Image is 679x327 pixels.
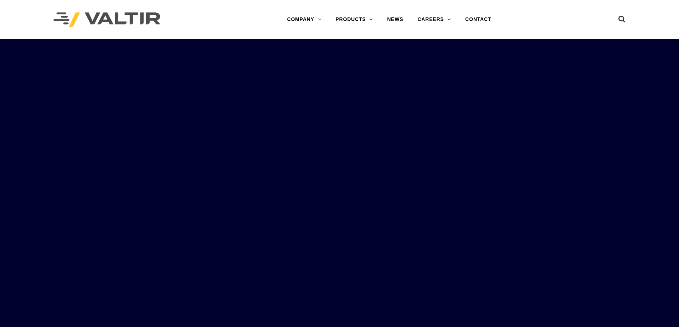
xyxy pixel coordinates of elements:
a: CAREERS [410,12,458,27]
a: PRODUCTS [328,12,380,27]
a: CONTACT [458,12,498,27]
a: NEWS [380,12,410,27]
a: COMPANY [280,12,328,27]
img: Valtir [53,12,160,27]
